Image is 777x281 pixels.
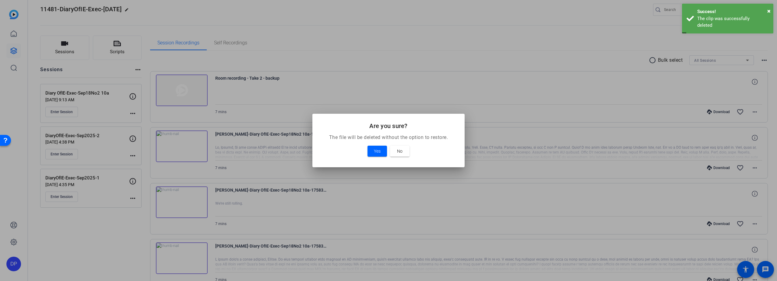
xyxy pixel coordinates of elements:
span: No [397,147,403,155]
button: No [390,146,410,157]
div: The clip was successfully deleted [697,15,769,29]
h2: Are you sure? [320,121,457,131]
button: Close [767,6,771,16]
p: The file will be deleted without the option to restore. [320,134,457,141]
div: Success! [697,8,769,15]
span: × [767,7,771,15]
span: Yes [374,147,381,155]
button: Yes [367,146,387,157]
